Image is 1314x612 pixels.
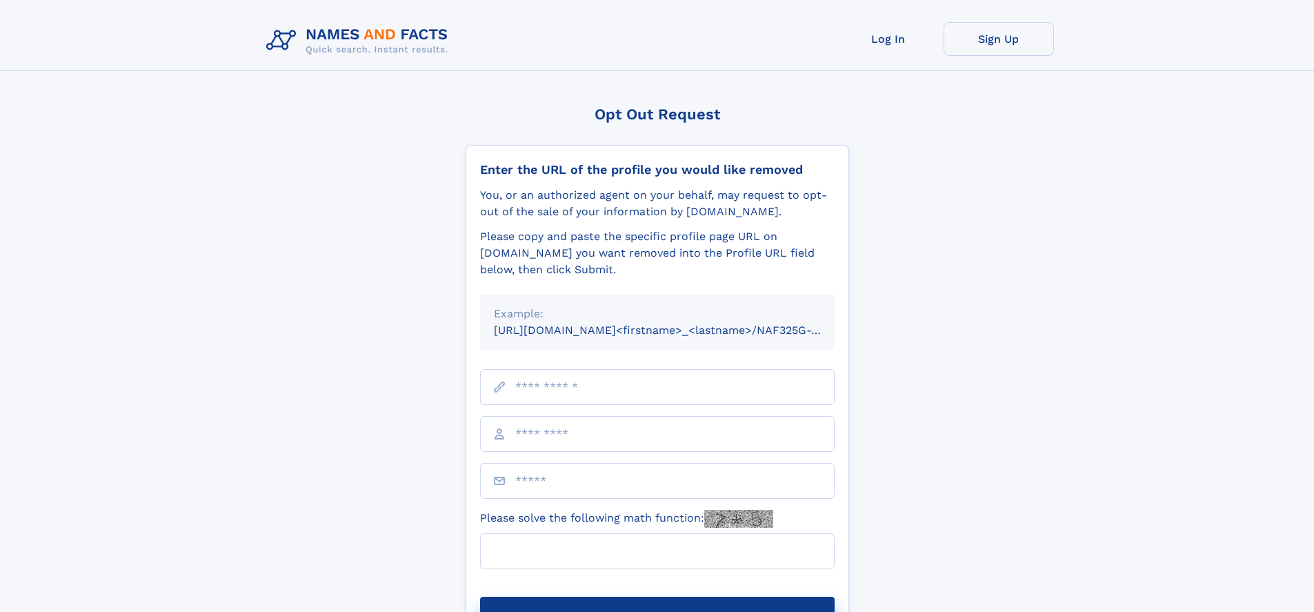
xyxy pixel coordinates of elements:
[466,106,849,123] div: Opt Out Request
[480,187,835,220] div: You, or an authorized agent on your behalf, may request to opt-out of the sale of your informatio...
[494,306,821,322] div: Example:
[480,228,835,278] div: Please copy and paste the specific profile page URL on [DOMAIN_NAME] you want removed into the Pr...
[944,22,1054,56] a: Sign Up
[480,510,773,528] label: Please solve the following math function:
[480,162,835,177] div: Enter the URL of the profile you would like removed
[833,22,944,56] a: Log In
[261,22,459,59] img: Logo Names and Facts
[494,324,861,337] small: [URL][DOMAIN_NAME]<firstname>_<lastname>/NAF325G-xxxxxxxx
